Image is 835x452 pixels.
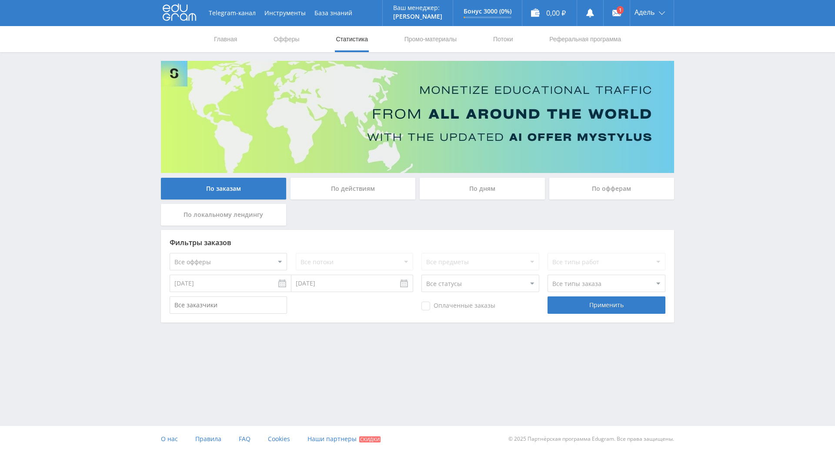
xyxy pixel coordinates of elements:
a: Правила [195,426,221,452]
a: Cookies [268,426,290,452]
span: О нас [161,435,178,443]
div: По дням [420,178,545,199]
a: Офферы [273,26,301,52]
span: FAQ [239,435,250,443]
div: Фильтры заказов [170,239,665,246]
a: Статистика [335,26,369,52]
span: Оплаченные заказы [421,302,495,310]
a: Потоки [492,26,514,52]
div: © 2025 Партнёрская программа Edugram. Все права защищены. [422,426,674,452]
div: По офферам [549,178,675,199]
a: О нас [161,426,178,452]
div: Применить [548,296,665,314]
a: Главная [213,26,238,52]
p: [PERSON_NAME] [393,13,442,20]
span: Адель [635,9,655,16]
img: Banner [161,61,674,173]
a: FAQ [239,426,250,452]
input: Все заказчики [170,296,287,314]
span: Наши партнеры [307,435,357,443]
span: Cookies [268,435,290,443]
div: По действиям [291,178,416,199]
span: Скидки [359,436,381,442]
span: Правила [195,435,221,443]
p: Ваш менеджер: [393,4,442,11]
div: По заказам [161,178,286,199]
p: Бонус 3000 (0%) [464,8,511,15]
a: Наши партнеры Скидки [307,426,381,452]
a: Реферальная программа [548,26,622,52]
a: Промо-материалы [404,26,458,52]
div: По локальному лендингу [161,204,286,226]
